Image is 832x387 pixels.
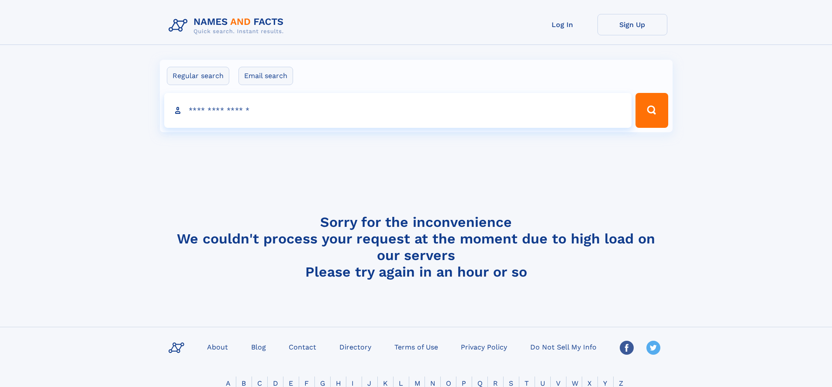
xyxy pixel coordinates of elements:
a: Sign Up [597,14,667,35]
a: Log In [528,14,597,35]
input: search input [164,93,632,128]
a: Blog [248,340,269,353]
label: Email search [238,67,293,85]
a: Terms of Use [391,340,442,353]
h4: Sorry for the inconvenience We couldn't process your request at the moment due to high load on ou... [165,214,667,280]
img: Facebook [620,341,634,355]
button: Search Button [635,93,668,128]
a: Privacy Policy [457,340,511,353]
img: Logo Names and Facts [165,14,291,38]
a: Do Not Sell My Info [527,340,600,353]
img: Twitter [646,341,660,355]
a: Directory [336,340,375,353]
a: Contact [285,340,320,353]
label: Regular search [167,67,229,85]
a: About [204,340,231,353]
